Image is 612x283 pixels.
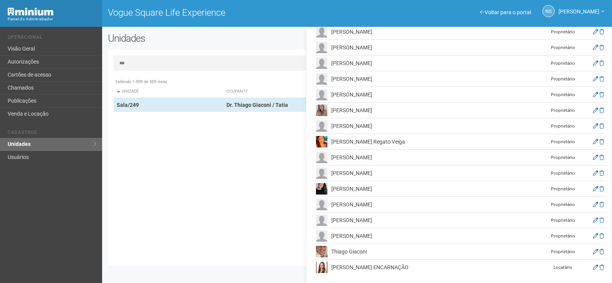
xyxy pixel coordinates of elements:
strong: Sala/249 [117,102,139,108]
th: Ocupante: activate to sort column ascending [223,85,424,98]
img: user.png [316,152,327,163]
img: user.png [316,42,327,53]
li: Operacional [8,34,96,43]
a: Excluir membro [599,154,604,160]
td: Proprietário [544,228,582,244]
a: Editar membro [593,29,598,35]
td: [PERSON_NAME] [329,150,490,165]
a: Excluir membro [599,92,604,98]
td: [PERSON_NAME] [329,87,490,103]
td: Proprietário [544,150,582,165]
td: [PERSON_NAME] Regato Veiga [329,134,490,150]
a: Excluir membro [599,76,604,82]
img: user.png [316,262,327,273]
td: Proprietário [544,40,582,56]
td: Proprietário [544,56,582,71]
a: Excluir membro [599,217,604,223]
td: [PERSON_NAME] [329,24,490,40]
a: Excluir membro [599,233,604,239]
img: Minium [8,8,54,16]
a: Excluir membro [599,249,604,255]
a: Voltar para o portal [480,9,531,15]
a: Excluir membro [599,170,604,176]
td: Proprietário [544,197,582,213]
td: [PERSON_NAME] [329,71,490,87]
h1: Vogue Square Life Experience [108,8,352,18]
img: user.png [316,214,327,226]
td: Proprietário [544,103,582,118]
td: Proprietário [544,71,582,87]
img: user.png [316,167,327,179]
img: user.png [316,230,327,242]
td: [PERSON_NAME] [329,213,490,228]
img: user.png [316,246,327,257]
td: Proprietário [544,134,582,150]
td: [PERSON_NAME] [329,118,490,134]
td: [PERSON_NAME] [329,103,490,118]
a: Excluir membro [599,107,604,113]
th: Unidade: activate to sort column descending [114,85,224,98]
td: [PERSON_NAME] [329,181,490,197]
a: Editar membro [593,44,598,51]
a: Excluir membro [599,60,604,66]
td: Proprietário [544,181,582,197]
img: user.png [316,199,327,210]
img: user.png [316,57,327,69]
td: [PERSON_NAME] [329,56,490,71]
img: user.png [316,105,327,116]
a: Editar membro [593,107,598,113]
td: [PERSON_NAME] [329,197,490,213]
td: Locatário [544,260,582,275]
a: Excluir membro [599,186,604,192]
a: Editar membro [593,123,598,129]
a: Editar membro [593,264,598,270]
div: Exibindo 1-509 de 509 itens [114,79,601,85]
td: Proprietário [544,118,582,134]
h2: Unidades [108,33,309,44]
a: Editar membro [593,217,598,223]
img: user.png [316,120,327,132]
td: Proprietário [544,213,582,228]
a: Excluir membro [599,123,604,129]
img: user.png [316,136,327,147]
a: Editar membro [593,154,598,160]
a: Excluir membro [599,139,604,145]
a: Excluir membro [599,201,604,208]
td: [PERSON_NAME] [329,228,490,244]
a: [PERSON_NAME] [558,10,604,16]
a: Excluir membro [599,264,604,270]
div: Painel do Administrador [8,16,96,23]
a: Editar membro [593,186,598,192]
span: Nicolle Silva [558,1,599,15]
a: Excluir membro [599,29,604,35]
td: [PERSON_NAME] ENCARNAÇÃO [329,260,490,275]
img: user.png [316,26,327,38]
td: [PERSON_NAME] [329,165,490,181]
a: Excluir membro [599,44,604,51]
a: NS [542,5,555,17]
img: user.png [316,73,327,85]
a: Editar membro [593,139,598,145]
li: Cadastros [8,130,96,138]
a: Editar membro [593,233,598,239]
img: user.png [316,183,327,195]
strong: Dr. Thiago Giaconi / Tatia [226,102,288,108]
a: Editar membro [593,76,598,82]
td: Proprietário [544,24,582,40]
td: Thiago Giaconi [329,244,490,260]
a: Editar membro [593,60,598,66]
td: Proprietário [544,244,582,260]
a: Editar membro [593,249,598,255]
td: [PERSON_NAME] [329,40,490,56]
img: user.png [316,89,327,100]
a: Editar membro [593,170,598,176]
a: Editar membro [593,201,598,208]
td: Proprietário [544,87,582,103]
a: Editar membro [593,92,598,98]
td: Proprietário [544,165,582,181]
